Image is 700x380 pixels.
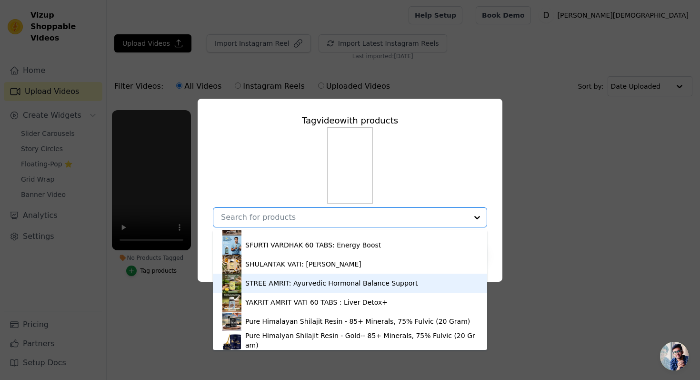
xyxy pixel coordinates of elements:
[222,331,241,350] img: product thumbnail
[222,312,241,331] img: product thumbnail
[222,274,241,293] img: product thumbnail
[221,213,468,222] input: Search for products
[660,342,689,370] a: Open chat
[245,259,361,269] div: SHULANTAK VATI: [PERSON_NAME]
[222,236,241,255] img: product thumbnail
[213,114,487,127] div: Tag video with products
[245,240,381,250] div: SFURTI VARDHAK 60 TABS: Energy Boost
[245,317,470,326] div: Pure Himalayan Shilajit Resin - 85+ Minerals, 75% Fulvic (20 Gram)
[222,255,241,274] img: product thumbnail
[222,293,241,312] img: product thumbnail
[245,298,388,307] div: YAKRIT AMRIT VATI 60 TABS : Liver Detox+
[245,331,478,350] div: Pure Himalyan Shilajit Resin - Gold-- 85+ Minerals, 75% Fulvic (20 Gram)
[245,278,418,288] div: STREE AMRIT: Ayurvedic Hormonal Balance Support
